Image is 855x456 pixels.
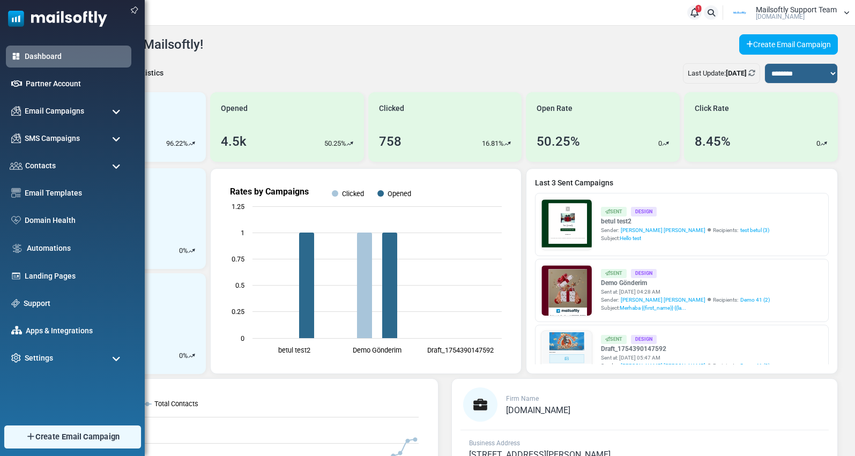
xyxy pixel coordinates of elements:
[26,78,126,89] a: Partner Account
[756,6,837,13] span: Mailsoftly Support Team
[816,138,820,149] p: 0
[601,362,770,370] div: Sender: Recipients:
[379,132,402,151] div: 758
[232,255,244,263] text: 0.75
[621,362,705,370] span: [PERSON_NAME] [PERSON_NAME]
[683,63,760,84] div: Last Update:
[506,395,539,402] span: Firm Name
[620,305,686,311] span: Merhaba {(first_name)} {(la...
[166,138,188,149] p: 96.22%
[631,335,657,344] div: Design
[506,405,570,415] span: [DOMAIN_NAME]
[601,354,770,362] div: Sent at: [DATE] 05:47 AM
[353,346,402,354] text: Demo Gönderim
[25,215,126,226] a: Domain Health
[26,325,126,337] a: Apps & Integrations
[601,207,627,216] div: Sent
[24,298,126,309] a: Support
[601,234,769,242] div: Subject:
[11,353,21,363] img: settings-icon.svg
[601,216,769,226] a: betul test2
[324,138,346,149] p: 50.25%
[241,334,244,342] text: 0
[740,362,770,370] a: Demo 41 (2)
[179,245,183,256] p: 0
[11,51,21,61] img: dashboard-icon-active.svg
[232,308,244,316] text: 0.25
[219,177,512,365] svg: Rates by Campaigns
[11,271,21,281] img: landing_pages.svg
[179,350,183,361] p: 0
[506,406,570,415] a: [DOMAIN_NAME]
[11,299,20,308] img: support-icon.svg
[535,177,829,189] a: Last 3 Sent Campaigns
[179,245,195,256] div: %
[154,400,198,408] text: Total Contacts
[25,133,80,144] span: SMS Campaigns
[25,353,53,364] span: Settings
[232,203,244,211] text: 1.25
[25,188,126,199] a: Email Templates
[740,296,770,304] a: Demo 41 (2)
[687,5,702,20] a: 1
[726,5,850,21] a: User Logo Mailsoftly Support Team [DOMAIN_NAME]
[179,350,195,361] div: %
[25,271,126,282] a: Landing Pages
[631,207,657,216] div: Design
[696,5,702,12] span: 1
[601,304,770,312] div: Subject:
[748,69,755,77] a: Refresh Stats
[601,269,627,278] div: Sent
[537,103,573,114] span: Open Rate
[221,103,248,114] span: Opened
[241,229,244,237] text: 1
[25,51,126,62] a: Dashboard
[11,216,21,225] img: domain-health-icon.svg
[658,138,662,149] p: 0
[740,226,769,234] a: test betul (3)
[601,296,770,304] div: Sender: Recipients:
[621,296,705,304] span: [PERSON_NAME] [PERSON_NAME]
[11,133,21,143] img: campaigns-icon.png
[601,288,770,296] div: Sent at: [DATE] 04:28 AM
[230,186,309,197] text: Rates by Campaigns
[482,138,504,149] p: 16.81%
[379,103,404,114] span: Clicked
[278,346,310,354] text: betul test2
[469,439,520,447] span: Business Address
[342,190,364,198] text: Clicked
[25,106,84,117] span: Email Campaigns
[726,69,747,77] b: [DATE]
[726,5,753,21] img: User Logo
[35,431,120,443] span: Create Email Campaign
[11,188,21,198] img: email-templates-icon.svg
[10,162,23,169] img: contacts-icon.svg
[601,335,627,344] div: Sent
[537,132,580,151] div: 50.25%
[221,132,247,151] div: 4.5k
[739,34,838,55] a: Create Email Campaign
[601,344,770,354] a: Draft_1754390147592
[756,13,805,20] span: [DOMAIN_NAME]
[427,346,493,354] text: Draft_1754390147592
[388,190,411,198] text: Opened
[631,269,657,278] div: Design
[621,226,705,234] span: [PERSON_NAME] [PERSON_NAME]
[27,243,126,254] a: Automations
[601,226,769,234] div: Sender: Recipients:
[11,242,23,255] img: workflow.svg
[25,160,56,171] span: Contacts
[601,278,770,288] a: Demo Gönderim
[620,235,641,241] span: Hello test
[695,132,731,151] div: 8.45%
[695,103,729,114] span: Click Rate
[235,281,244,289] text: 0.5
[11,106,21,116] img: campaigns-icon.png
